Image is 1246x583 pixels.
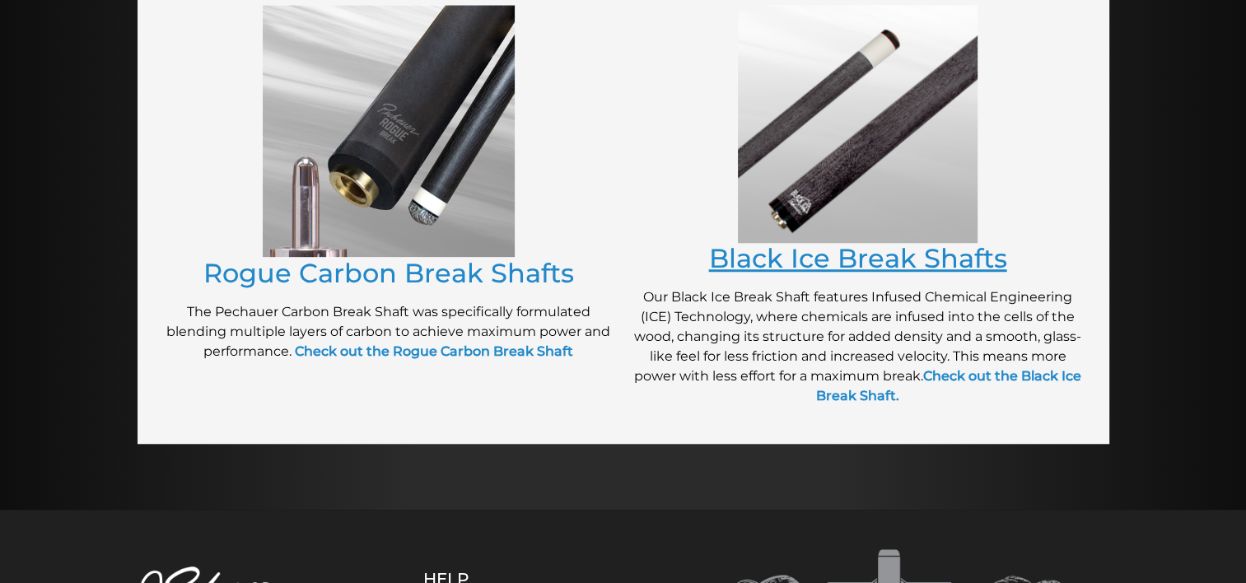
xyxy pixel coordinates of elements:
a: Check out the Black Ice Break Shaft. [816,368,1081,403]
p: Our Black Ice Break Shaft features Infused Chemical Engineering (ICE) Technology, where chemicals... [632,287,1085,406]
a: Check out the Rogue Carbon Break Shaft [295,343,573,359]
a: Black Ice Break Shafts [709,242,1007,274]
a: Rogue Carbon Break Shafts [203,257,574,289]
p: The Pechauer Carbon Break Shaft was specifically formulated blending multiple layers of carbon to... [162,302,615,361]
